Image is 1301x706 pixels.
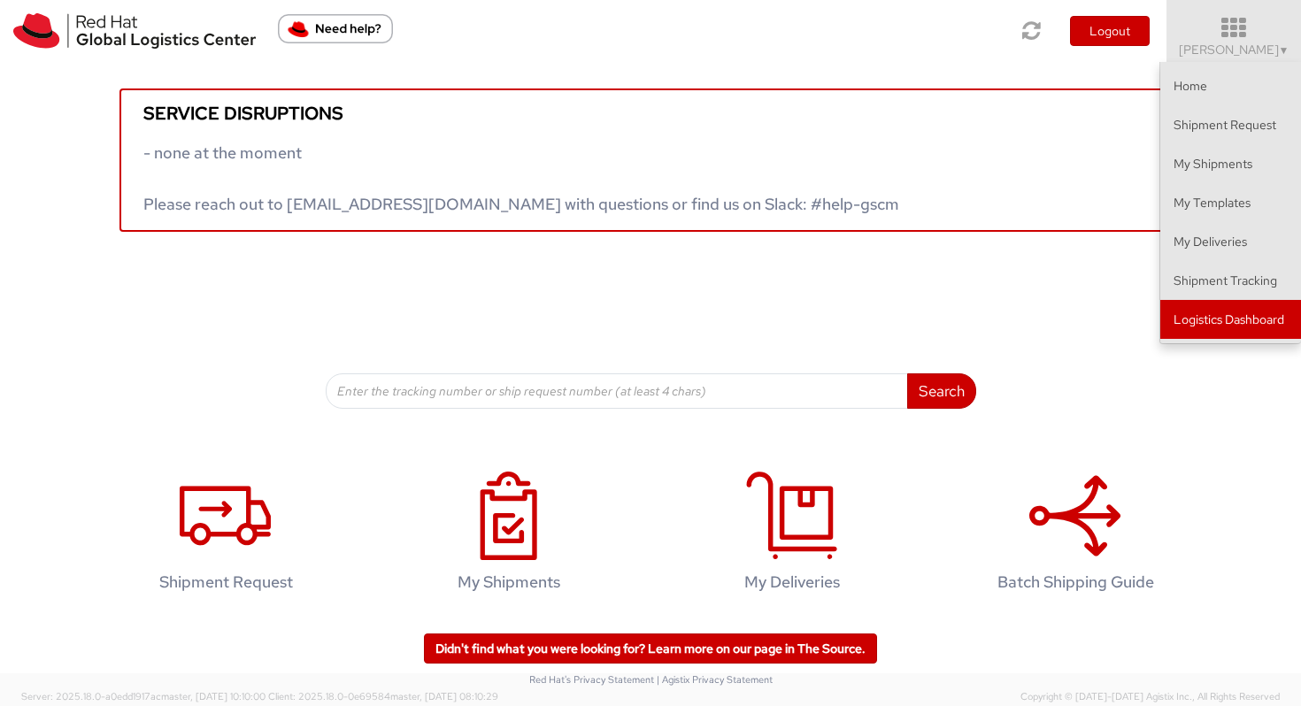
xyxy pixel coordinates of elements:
[376,453,642,618] a: My Shipments
[112,573,340,591] h4: Shipment Request
[326,373,908,409] input: Enter the tracking number or ship request number (at least 4 chars)
[93,453,358,618] a: Shipment Request
[1160,144,1301,183] a: My Shipments
[13,13,256,49] img: rh-logistics-00dfa346123c4ec078e1.svg
[268,690,498,702] span: Client: 2025.18.0-0e69584
[1160,105,1301,144] a: Shipment Request
[1020,690,1280,704] span: Copyright © [DATE]-[DATE] Agistix Inc., All Rights Reserved
[143,104,1158,123] h5: Service disruptions
[1070,16,1150,46] button: Logout
[424,633,877,664] a: Didn't find what you were looking for? Learn more on our page in The Source.
[961,573,1189,591] h4: Batch Shipping Guide
[678,573,906,591] h4: My Deliveries
[1160,66,1301,105] a: Home
[1160,300,1301,339] a: Logistics Dashboard
[1160,183,1301,222] a: My Templates
[657,673,773,686] a: | Agistix Privacy Statement
[1279,43,1289,58] span: ▼
[21,690,266,702] span: Server: 2025.18.0-a0edd1917ac
[395,573,623,591] h4: My Shipments
[1179,42,1289,58] span: [PERSON_NAME]
[161,690,266,702] span: master, [DATE] 10:10:00
[529,673,654,686] a: Red Hat's Privacy Statement
[659,453,925,618] a: My Deliveries
[143,142,899,214] span: - none at the moment Please reach out to [EMAIL_ADDRESS][DOMAIN_NAME] with questions or find us o...
[943,453,1208,618] a: Batch Shipping Guide
[278,14,393,43] button: Need help?
[1160,222,1301,261] a: My Deliveries
[119,88,1182,232] a: Service disruptions - none at the moment Please reach out to [EMAIL_ADDRESS][DOMAIN_NAME] with qu...
[907,373,976,409] button: Search
[1160,261,1301,300] a: Shipment Tracking
[390,690,498,702] span: master, [DATE] 08:10:29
